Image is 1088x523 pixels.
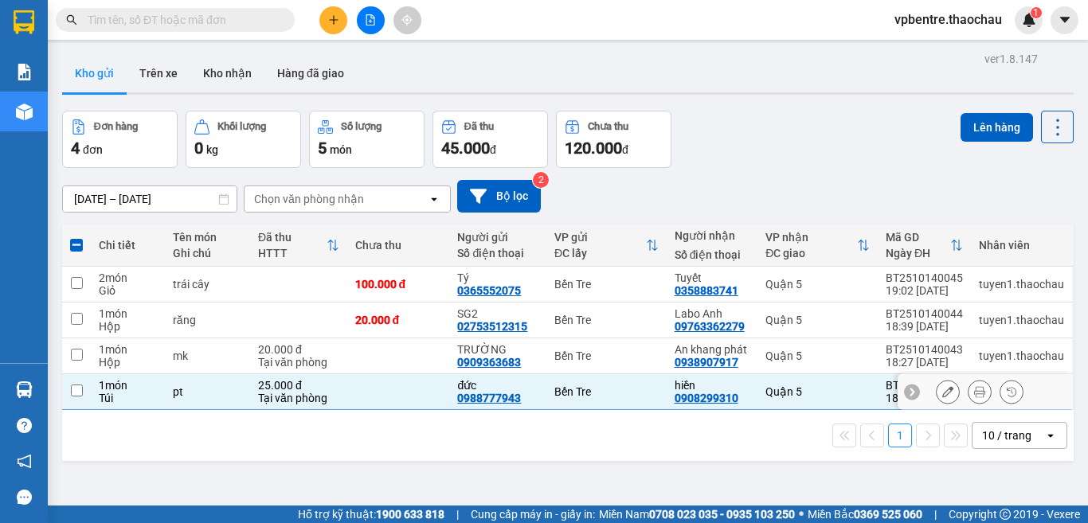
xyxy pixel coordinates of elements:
div: 1 món [99,307,157,320]
span: question-circle [17,418,32,433]
span: | [934,505,937,523]
div: 18:27 [DATE] [886,356,963,369]
span: đơn [83,143,103,156]
div: Ngày ĐH [886,247,950,260]
sup: 1 [1031,7,1042,18]
div: Mã GD [886,231,950,244]
button: plus [319,6,347,34]
div: Tên món [173,231,242,244]
span: Hỗ trợ kỹ thuật: [298,505,444,523]
div: tuyen1.thaochau [979,349,1064,362]
div: 10 / trang [982,427,1031,443]
button: caret-down [1051,6,1078,34]
img: warehouse-icon [16,381,33,398]
span: aim [401,14,413,25]
th: Toggle SortBy [757,224,878,267]
div: Quận 5 [765,278,870,291]
span: Miền Bắc [808,505,922,523]
div: BT2510140039 [886,379,963,392]
div: 02753512315 [457,320,527,333]
div: Khối lượng [217,121,266,132]
div: pt [173,385,242,398]
span: 5 [318,139,327,158]
div: Tại văn phòng [258,356,339,369]
div: Chưa thu [355,239,442,252]
button: Trên xe [127,54,190,92]
button: Hàng đã giao [264,54,357,92]
span: đ [622,143,628,156]
div: TRƯỜNG [457,343,538,356]
div: Số lượng [341,121,382,132]
div: 0358883741 [675,284,738,297]
div: VP nhận [765,231,857,244]
button: Chưa thu120.000đ [556,111,671,168]
span: món [330,143,352,156]
button: file-add [357,6,385,34]
div: 0909363683 [457,356,521,369]
span: 4 [71,139,80,158]
svg: open [1044,429,1057,442]
input: Tìm tên, số ĐT hoặc mã đơn [88,11,276,29]
div: VP gửi [554,231,646,244]
div: Tại văn phòng [258,392,339,404]
div: Túi [99,392,157,404]
span: | [456,505,459,523]
img: warehouse-icon [16,103,33,120]
div: 18:07 [DATE] [886,392,963,404]
button: Bộ lọc [457,180,541,213]
div: 1 món [99,379,157,392]
div: Đã thu [464,121,494,132]
strong: 0369 525 060 [854,508,922,521]
div: Sửa đơn hàng [936,380,960,404]
div: 100.000 đ [355,278,442,291]
span: search [66,14,77,25]
div: đức [457,379,538,392]
div: SG2 [457,307,538,320]
div: tuyen1.thaochau [979,278,1064,291]
div: 09763362279 [675,320,745,333]
div: Hộp [99,356,157,369]
div: trái cây [173,278,242,291]
div: Hộp [99,320,157,333]
div: ver 1.8.147 [984,50,1038,68]
div: Bến Tre [554,349,659,362]
img: logo-vxr [14,10,34,34]
span: Miền Nam [599,505,795,523]
button: 1 [888,423,912,447]
span: 0 [194,139,203,158]
div: 25.000 đ [258,379,339,392]
div: HTTT [258,247,327,260]
span: file-add [365,14,376,25]
input: Select a date range. [63,186,237,212]
button: Lên hàng [961,113,1033,142]
img: solution-icon [16,64,33,80]
span: caret-down [1058,13,1072,27]
div: tuyen1.thaochau [979,314,1064,326]
span: plus [328,14,339,25]
div: Người nhận [675,229,750,242]
div: 0988777943 [457,392,521,404]
span: Cung cấp máy in - giấy in: [471,505,595,523]
div: Số điện thoại [675,248,750,261]
div: BT2510140045 [886,271,963,284]
div: Chưa thu [588,121,628,132]
div: Labo Anh [675,307,750,320]
div: Tuyết [675,271,750,284]
div: răng [173,314,242,326]
sup: 2 [533,172,549,188]
img: icon-new-feature [1022,13,1036,27]
div: Chọn văn phòng nhận [254,191,364,207]
span: 1 [1033,7,1039,18]
span: ⚪️ [799,511,804,517]
span: message [17,490,32,505]
div: 19:02 [DATE] [886,284,963,297]
div: BT2510140044 [886,307,963,320]
strong: 1900 633 818 [376,508,444,521]
div: 0938907917 [675,356,738,369]
div: Quận 5 [765,314,870,326]
div: Bến Tre [554,314,659,326]
div: 1 món [99,343,157,356]
div: 20.000 đ [355,314,442,326]
div: Bến Tre [554,385,659,398]
th: Toggle SortBy [546,224,667,267]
